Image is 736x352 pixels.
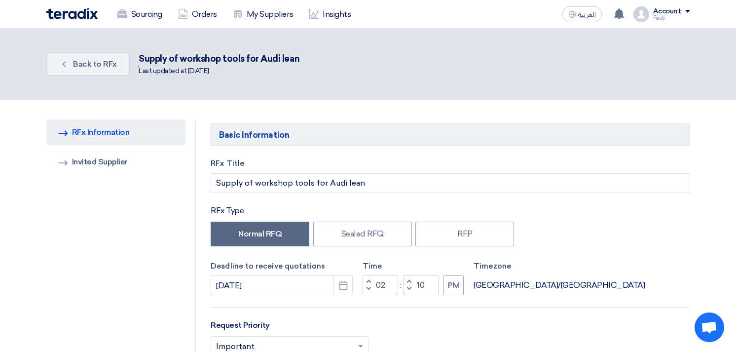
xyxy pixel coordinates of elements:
img: profile_test.png [633,6,649,22]
div: Open chat [695,313,724,342]
input: yyyy-mm-dd [211,275,353,295]
a: My Suppliers [225,3,301,25]
div: . [46,48,690,80]
h5: Basic Information [211,123,690,146]
a: Orders [170,3,225,25]
label: Normal RFQ [211,222,309,246]
div: RFx Type [211,205,690,217]
div: Account [653,7,681,16]
a: Sourcing [110,3,170,25]
label: Time [363,261,464,272]
button: PM [443,275,464,295]
button: العربية [562,6,602,22]
a: Invited Supplier [46,149,186,175]
label: Sealed RFQ [313,222,412,246]
a: Insights [301,3,359,25]
span: العربية [578,11,596,18]
label: Deadline to receive quotations [211,261,353,272]
span: Back to RFx [73,59,117,69]
div: Supply of workshop tools for Audi lean [139,52,299,66]
div: [GEOGRAPHIC_DATA]/[GEOGRAPHIC_DATA] [474,279,645,291]
input: Hours [363,275,398,295]
div: : [398,279,403,291]
label: RFx Title [211,158,690,169]
label: Timezone [474,261,645,272]
input: Minutes [403,275,439,295]
label: Request Priority [211,319,269,331]
img: Teradix logo [46,8,98,19]
label: RFP [415,222,514,246]
div: Last updated at [DATE] [139,66,299,76]
input: e.g. New ERP System, Server Visualization Project... [211,173,690,193]
a: Back to RFx [46,52,130,76]
div: Fady [653,15,690,21]
a: RFx Information [46,119,186,145]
